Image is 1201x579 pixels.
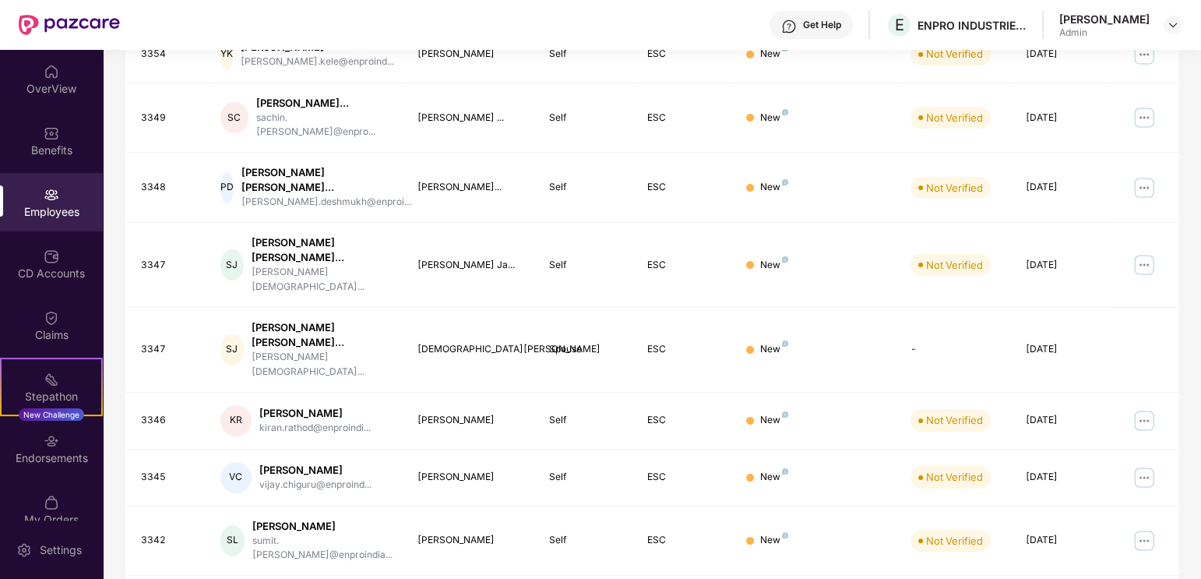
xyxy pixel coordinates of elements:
[141,342,195,357] div: 3347
[16,542,32,558] img: svg+xml;base64,PHN2ZyBpZD0iU2V0dGluZy0yMHgyMCIgeG1sbnM9Imh0dHA6Ly93d3cudzMub3JnLzIwMDAvc3ZnIiB3aW...
[1132,105,1157,130] img: manageButton
[1059,12,1150,26] div: [PERSON_NAME]
[44,310,59,326] img: svg+xml;base64,PHN2ZyBpZD0iQ2xhaW0iIHhtbG5zPSJodHRwOi8vd3d3LnczLm9yZy8yMDAwL3N2ZyIgd2lkdGg9IjIwIi...
[417,47,524,62] div: [PERSON_NAME]
[44,433,59,449] img: svg+xml;base64,PHN2ZyBpZD0iRW5kb3JzZW1lbnRzIiB4bWxucz0iaHR0cDovL3d3dy53My5vcmcvMjAwMC9zdmciIHdpZH...
[44,249,59,264] img: svg+xml;base64,PHN2ZyBpZD0iQ0RfQWNjb3VudHMiIGRhdGEtbmFtZT0iQ0QgQWNjb3VudHMiIHhtbG5zPSJodHRwOi8vd3...
[760,470,788,485] div: New
[141,470,195,485] div: 3345
[760,342,788,357] div: New
[141,111,195,125] div: 3349
[782,179,788,185] img: svg+xml;base64,PHN2ZyB4bWxucz0iaHR0cDovL3d3dy53My5vcmcvMjAwMC9zdmciIHdpZHRoPSI4IiBoZWlnaHQ9IjgiIH...
[549,111,623,125] div: Self
[782,532,788,538] img: svg+xml;base64,PHN2ZyB4bWxucz0iaHR0cDovL3d3dy53My5vcmcvMjAwMC9zdmciIHdpZHRoPSI4IiBoZWlnaHQ9IjgiIH...
[259,406,371,421] div: [PERSON_NAME]
[1132,42,1157,67] img: manageButton
[220,102,248,133] div: SC
[1167,19,1179,31] img: svg+xml;base64,PHN2ZyBpZD0iRHJvcGRvd24tMzJ4MzIiIHhtbG5zPSJodHRwOi8vd3d3LnczLm9yZy8yMDAwL3N2ZyIgd2...
[1026,258,1100,273] div: [DATE]
[141,258,195,273] div: 3347
[220,172,234,203] div: PD
[760,258,788,273] div: New
[220,334,244,365] div: SJ
[549,258,623,273] div: Self
[760,111,788,125] div: New
[220,249,244,281] div: SJ
[259,421,371,436] div: kiran.rathod@enproindi...
[760,180,788,195] div: New
[926,110,983,125] div: Not Verified
[256,96,393,111] div: [PERSON_NAME]...
[898,308,1013,393] td: -
[926,46,983,62] div: Not Verified
[19,15,120,35] img: New Pazcare Logo
[803,19,841,31] div: Get Help
[417,470,524,485] div: [PERSON_NAME]
[549,533,623,548] div: Self
[647,342,721,357] div: ESC
[44,125,59,141] img: svg+xml;base64,PHN2ZyBpZD0iQmVuZWZpdHMiIHhtbG5zPSJodHRwOi8vd3d3LnczLm9yZy8yMDAwL3N2ZyIgd2lkdGg9Ij...
[220,462,252,493] div: VC
[259,478,372,493] div: vijay.chiguru@enproind...
[926,257,983,273] div: Not Verified
[760,47,788,62] div: New
[417,533,524,548] div: [PERSON_NAME]
[917,18,1027,33] div: ENPRO INDUSTRIES PVT LTD
[259,463,372,478] div: [PERSON_NAME]
[141,533,195,548] div: 3342
[647,470,721,485] div: ESC
[647,180,721,195] div: ESC
[241,195,411,210] div: [PERSON_NAME].deshmukh@enproi...
[760,413,788,428] div: New
[417,258,524,273] div: [PERSON_NAME] Ja...
[1026,180,1100,195] div: [DATE]
[1132,465,1157,490] img: manageButton
[549,413,623,428] div: Self
[417,111,524,125] div: [PERSON_NAME] ...
[895,16,904,34] span: E
[417,342,524,357] div: [DEMOGRAPHIC_DATA][PERSON_NAME]
[44,495,59,510] img: svg+xml;base64,PHN2ZyBpZD0iTXlfT3JkZXJzIiBkYXRhLW5hbWU9Ik15IE9yZGVycyIgeG1sbnM9Imh0dHA6Ly93d3cudz...
[252,534,393,563] div: sumit.[PERSON_NAME]@enproindia...
[926,412,983,428] div: Not Verified
[220,405,252,436] div: KR
[549,470,623,485] div: Self
[252,265,393,295] div: [PERSON_NAME][DEMOGRAPHIC_DATA]...
[252,320,393,350] div: [PERSON_NAME] [PERSON_NAME]...
[1132,408,1157,433] img: manageButton
[647,47,721,62] div: ESC
[1026,47,1100,62] div: [DATE]
[252,350,393,380] div: [PERSON_NAME][DEMOGRAPHIC_DATA]...
[1026,342,1100,357] div: [DATE]
[647,533,721,548] div: ESC
[44,372,59,387] img: svg+xml;base64,PHN2ZyB4bWxucz0iaHR0cDovL3d3dy53My5vcmcvMjAwMC9zdmciIHdpZHRoPSIyMSIgaGVpZ2h0PSIyMC...
[35,542,86,558] div: Settings
[2,389,101,404] div: Stepathon
[926,180,983,196] div: Not Verified
[241,55,394,69] div: [PERSON_NAME].kele@enproind...
[1132,528,1157,553] img: manageButton
[141,180,195,195] div: 3348
[417,413,524,428] div: [PERSON_NAME]
[782,468,788,475] img: svg+xml;base64,PHN2ZyB4bWxucz0iaHR0cDovL3d3dy53My5vcmcvMjAwMC9zdmciIHdpZHRoPSI4IiBoZWlnaHQ9IjgiIH...
[256,111,393,140] div: sachin.[PERSON_NAME]@enpro...
[220,525,245,556] div: SL
[1026,470,1100,485] div: [DATE]
[19,408,84,421] div: New Challenge
[782,411,788,418] img: svg+xml;base64,PHN2ZyB4bWxucz0iaHR0cDovL3d3dy53My5vcmcvMjAwMC9zdmciIHdpZHRoPSI4IiBoZWlnaHQ9IjgiIH...
[760,533,788,548] div: New
[44,187,59,203] img: svg+xml;base64,PHN2ZyBpZD0iRW1wbG95ZWVzIiB4bWxucz0iaHR0cDovL3d3dy53My5vcmcvMjAwMC9zdmciIHdpZHRoPS...
[1132,175,1157,200] img: manageButton
[1059,26,1150,39] div: Admin
[549,180,623,195] div: Self
[781,19,797,34] img: svg+xml;base64,PHN2ZyBpZD0iSGVscC0zMngzMiIgeG1sbnM9Imh0dHA6Ly93d3cudzMub3JnLzIwMDAvc3ZnIiB3aWR0aD...
[647,258,721,273] div: ESC
[926,469,983,485] div: Not Verified
[252,519,393,534] div: [PERSON_NAME]
[647,111,721,125] div: ESC
[417,180,524,195] div: [PERSON_NAME]...
[252,235,393,265] div: [PERSON_NAME] [PERSON_NAME]...
[782,109,788,115] img: svg+xml;base64,PHN2ZyB4bWxucz0iaHR0cDovL3d3dy53My5vcmcvMjAwMC9zdmciIHdpZHRoPSI4IiBoZWlnaHQ9IjgiIH...
[1026,111,1100,125] div: [DATE]
[549,47,623,62] div: Self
